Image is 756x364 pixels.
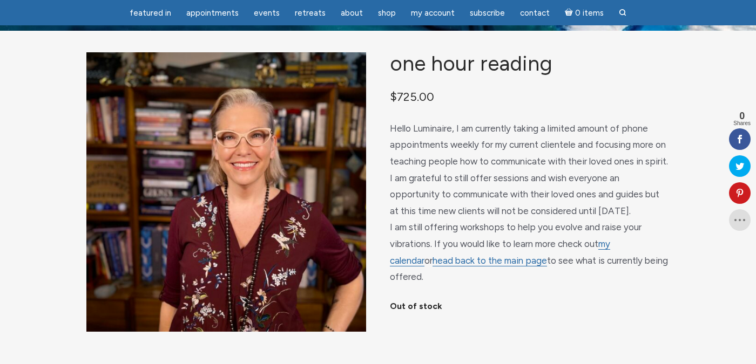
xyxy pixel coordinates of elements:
[186,8,239,18] span: Appointments
[463,3,511,24] a: Subscribe
[390,52,670,75] h1: One Hour Reading
[247,3,286,24] a: Events
[470,8,505,18] span: Subscribe
[378,8,396,18] span: Shop
[565,8,575,18] i: Cart
[390,238,610,266] a: my calendar
[390,298,670,315] p: Out of stock
[390,90,434,104] bdi: 725.00
[288,3,332,24] a: Retreats
[514,3,556,24] a: Contact
[733,111,751,121] span: 0
[558,2,610,24] a: Cart0 items
[404,3,461,24] a: My Account
[86,52,366,332] img: One Hour Reading
[733,121,751,126] span: Shares
[433,255,547,266] a: head back to the main page
[520,8,550,18] span: Contact
[411,8,455,18] span: My Account
[390,90,397,104] span: $
[390,123,668,282] span: Hello Luminaire, I am currently taking a limited amount of phone appointments weekly for my curre...
[372,3,402,24] a: Shop
[123,3,178,24] a: featured in
[254,8,280,18] span: Events
[130,8,171,18] span: featured in
[180,3,245,24] a: Appointments
[334,3,369,24] a: About
[341,8,363,18] span: About
[295,8,326,18] span: Retreats
[575,9,604,17] span: 0 items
